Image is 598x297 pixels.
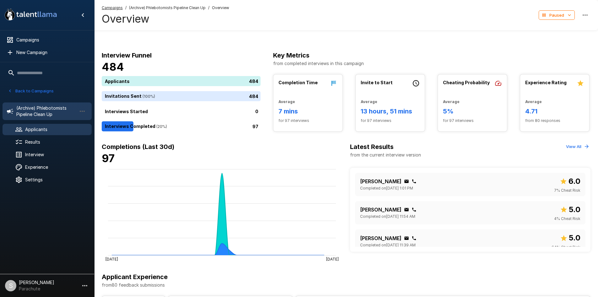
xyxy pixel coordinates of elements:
[102,60,124,73] b: 484
[525,106,584,116] h6: 4.71
[360,242,416,248] span: Completed on [DATE] 11:39 AM
[443,106,502,116] h6: 5%
[552,244,580,250] span: 64 % Cheat Risk
[525,80,567,85] b: Experience Rating
[443,80,490,85] b: Cheating Probability
[273,52,310,59] b: Key Metrics
[404,236,409,241] div: Click to copy
[361,118,420,124] span: for 97 interviews
[278,118,337,124] span: for 97 interviews
[443,99,460,104] b: Average
[568,177,580,186] b: 6.0
[278,99,295,104] b: Average
[361,99,377,104] b: Average
[412,207,417,212] div: Click to copy
[361,106,420,116] h6: 13 hours, 51 mins
[360,234,401,242] p: [PERSON_NAME]
[102,52,152,59] b: Interview Funnel
[539,10,575,20] button: Paused
[569,205,580,214] b: 5.0
[360,178,401,185] p: [PERSON_NAME]
[560,175,580,187] span: Overall score out of 10
[554,187,580,194] span: 7 % Cheat Risk
[360,206,401,213] p: [PERSON_NAME]
[249,78,258,85] p: 484
[273,60,590,67] p: from completed interviews in this campaign
[360,185,413,191] span: Completed on [DATE] 1:01 PM
[525,99,542,104] b: Average
[102,143,175,151] b: Completions (Last 30d)
[564,142,590,151] button: View All
[278,106,337,116] h6: 7 mins
[560,232,580,244] span: Overall score out of 10
[255,108,258,115] p: 0
[569,233,580,242] b: 5.0
[404,179,409,184] div: Click to copy
[102,12,229,25] h4: Overview
[102,273,168,281] b: Applicant Experience
[360,213,415,220] span: Completed on [DATE] 11:54 AM
[554,216,580,222] span: 4 % Cheat Risk
[560,204,580,216] span: Overall score out of 10
[102,152,115,165] b: 97
[105,256,118,261] tspan: [DATE]
[249,93,258,100] p: 484
[252,123,258,130] p: 97
[350,152,421,158] p: from the current interview version
[443,118,502,124] span: for 97 interviews
[102,282,590,288] p: from 80 feedback submissions
[404,207,409,212] div: Click to copy
[361,80,393,85] b: Invite to Start
[412,236,417,241] div: Click to copy
[525,118,584,124] span: from 80 responses
[412,179,417,184] div: Click to copy
[326,256,339,261] tspan: [DATE]
[278,80,318,85] b: Completion Time
[350,143,394,151] b: Latest Results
